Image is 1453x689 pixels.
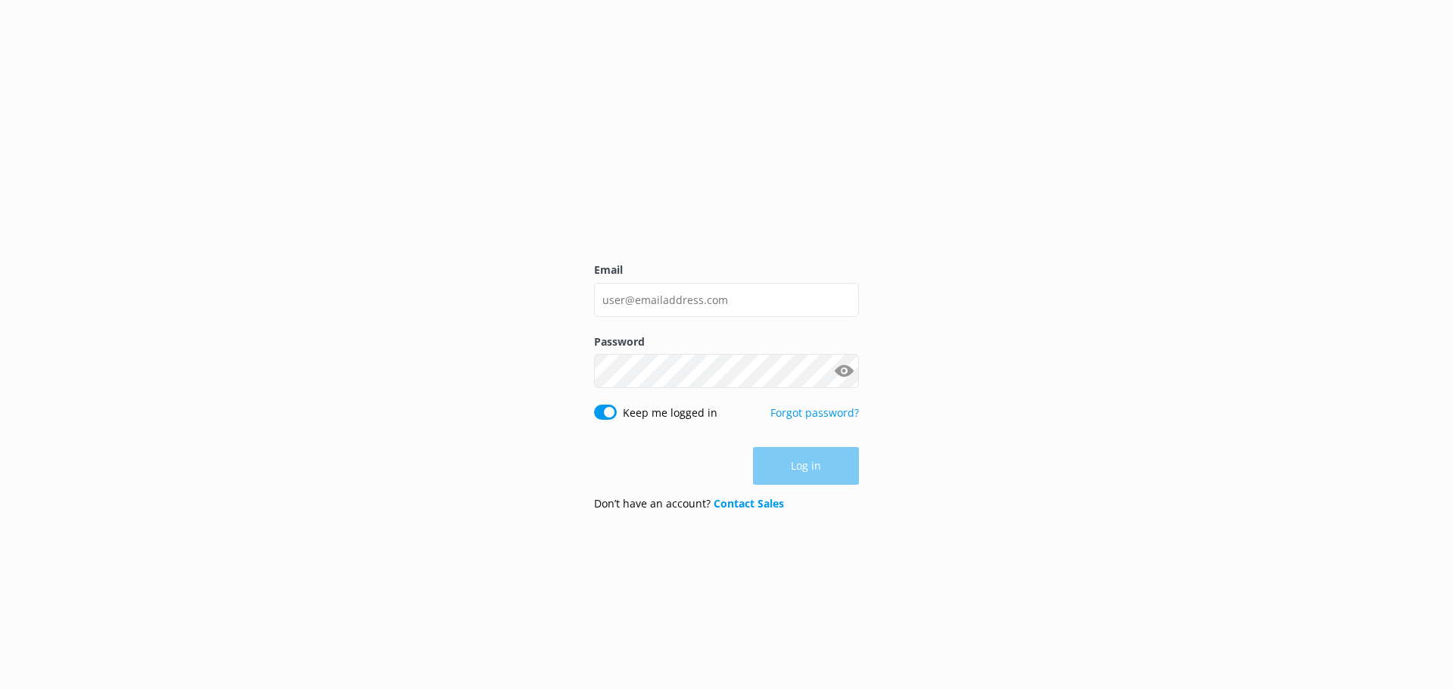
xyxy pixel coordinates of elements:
a: Forgot password? [770,405,859,420]
label: Keep me logged in [623,405,717,421]
label: Email [594,262,859,278]
p: Don’t have an account? [594,495,784,512]
label: Password [594,334,859,350]
a: Contact Sales [714,496,784,511]
input: user@emailaddress.com [594,283,859,317]
button: Show password [829,356,859,386]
